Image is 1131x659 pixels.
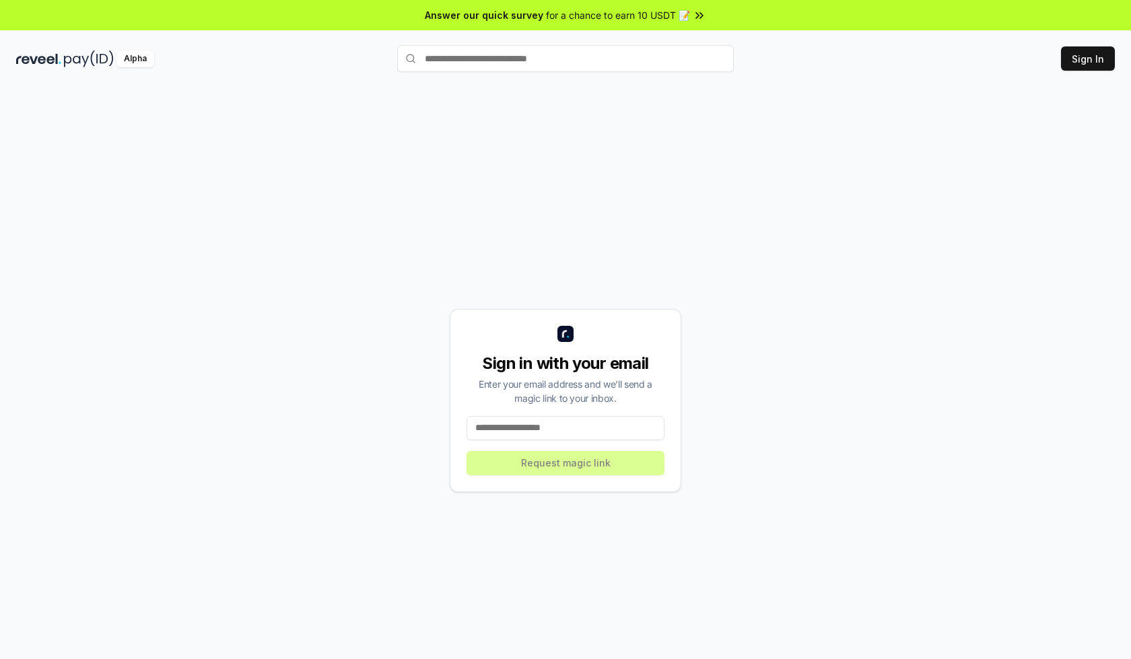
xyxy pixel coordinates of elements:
[546,8,690,22] span: for a chance to earn 10 USDT 📝
[1061,46,1115,71] button: Sign In
[425,8,543,22] span: Answer our quick survey
[116,50,154,67] div: Alpha
[64,50,114,67] img: pay_id
[467,353,664,374] div: Sign in with your email
[16,50,61,67] img: reveel_dark
[557,326,574,342] img: logo_small
[467,377,664,405] div: Enter your email address and we’ll send a magic link to your inbox.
